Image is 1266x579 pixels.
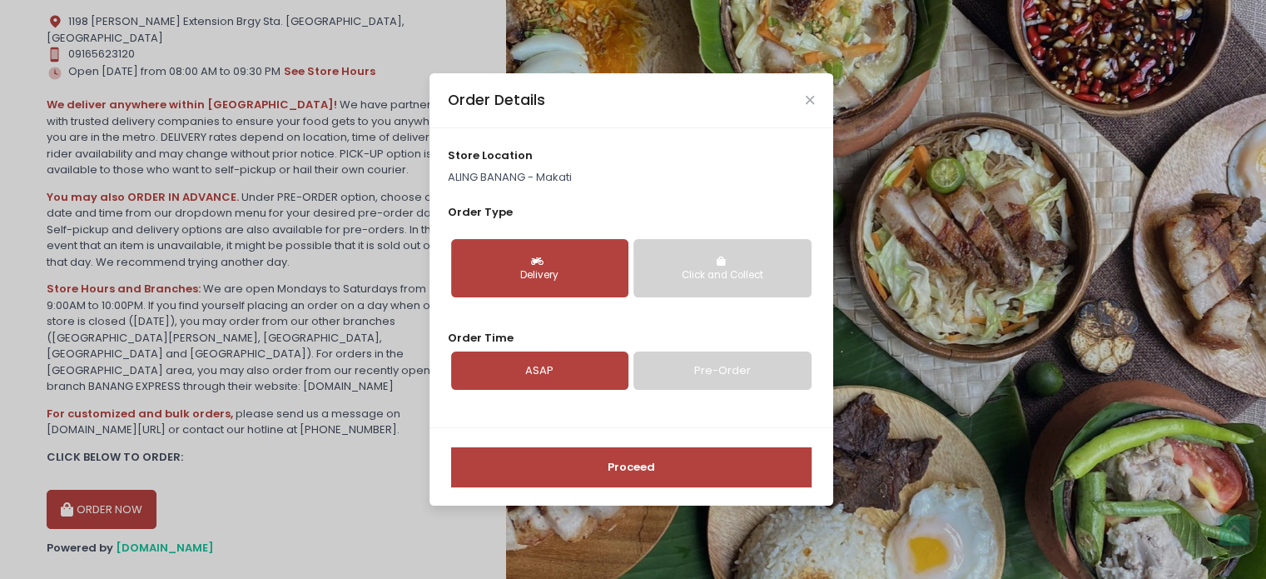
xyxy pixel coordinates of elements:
[645,268,799,283] div: Click and Collect
[451,352,628,390] a: ASAP
[633,239,811,297] button: Click and Collect
[806,96,814,104] button: Close
[633,352,811,390] a: Pre-Order
[448,169,814,186] p: ALING BANANG - Makati
[448,204,513,220] span: Order Type
[448,147,533,163] span: store location
[451,447,812,487] button: Proceed
[463,268,617,283] div: Delivery
[448,89,545,111] div: Order Details
[448,330,514,346] span: Order Time
[451,239,628,297] button: Delivery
